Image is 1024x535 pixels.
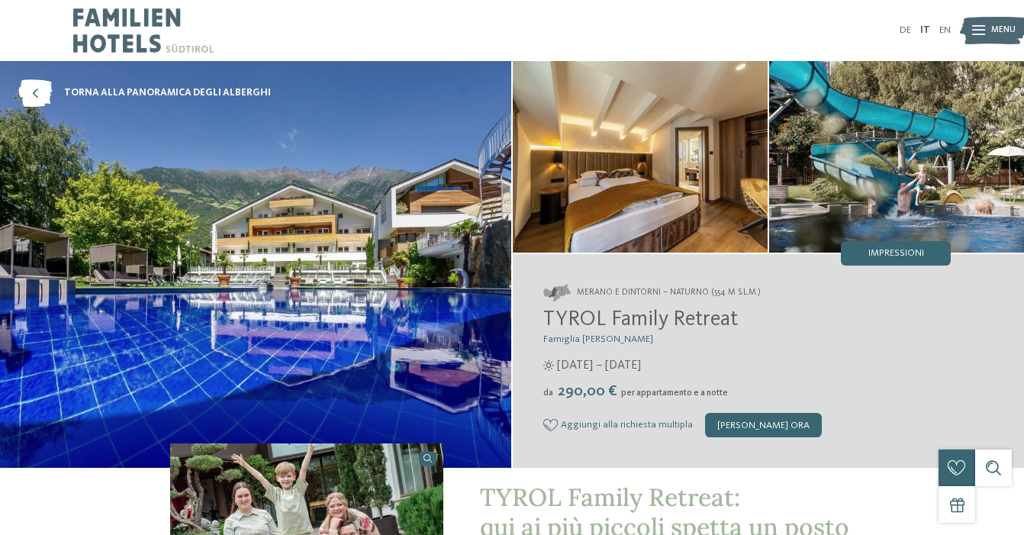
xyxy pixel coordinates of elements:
span: 290,00 € [555,384,620,399]
span: Menu [991,24,1016,37]
span: Impressioni [868,249,924,259]
span: Famiglia [PERSON_NAME] [543,334,653,344]
a: EN [939,25,951,35]
span: da [543,388,553,398]
i: Orari d'apertura estate [543,360,554,371]
span: TYROL Family Retreat [543,309,738,330]
img: Un family hotel a Naturno di gran classe [769,61,1024,253]
span: Merano e dintorni – Naturno (554 m s.l.m.) [577,287,761,299]
a: torna alla panoramica degli alberghi [18,79,271,107]
a: DE [900,25,911,35]
img: Un family hotel a Naturno di gran classe [513,61,768,253]
span: per appartamento e a notte [621,388,728,398]
span: torna alla panoramica degli alberghi [64,86,271,100]
span: Aggiungi alla richiesta multipla [561,420,693,430]
a: IT [920,25,930,35]
span: [DATE] – [DATE] [557,357,641,374]
div: [PERSON_NAME] ora [705,413,822,437]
